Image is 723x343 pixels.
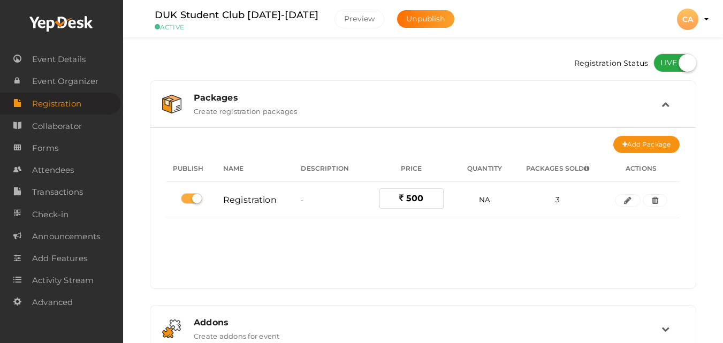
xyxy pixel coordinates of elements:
[32,292,73,313] span: Advanced
[32,93,81,115] span: Registration
[32,159,74,181] span: Attendees
[156,332,690,342] a: Addons Create addons for event
[156,108,690,118] a: Packages Create registration packages
[555,195,560,204] span: 3
[194,327,280,340] label: Create addons for event
[406,193,423,203] span: 500
[155,23,318,31] small: ACTIVE
[456,156,513,182] th: Quantity
[574,54,648,75] span: Registration Status
[513,156,603,182] th: Packages Sold
[294,156,366,182] th: Description
[32,270,94,291] span: Activity Stream
[397,10,454,28] button: Unpublish
[194,93,661,103] div: Packages
[223,195,277,205] span: Registration
[584,165,589,172] span: The no of packages in registrations where the user has completed the registration(ie. either free...
[32,71,98,92] span: Event Organizer
[406,14,445,24] span: Unpublish
[603,156,680,182] th: Actions
[674,8,702,31] button: CA
[366,156,456,182] th: Price
[613,136,680,153] button: Add Package
[155,7,318,23] label: DUK Student Club [DATE]-[DATE]
[334,10,384,28] button: Preview
[32,226,100,247] span: Announcements
[32,248,87,269] span: Add Features
[677,14,698,24] profile-pic: CA
[217,156,294,182] th: Name
[32,116,82,137] span: Collaborator
[479,195,490,204] span: NA
[677,9,698,30] div: CA
[166,156,217,182] th: Publish
[32,49,86,70] span: Event Details
[194,103,298,116] label: Create registration packages
[194,317,661,327] div: Addons
[32,181,83,203] span: Transactions
[32,204,69,225] span: Check-in
[32,138,58,159] span: Forms
[301,196,303,204] span: -
[162,95,181,113] img: box.svg
[162,319,181,338] img: addon.svg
